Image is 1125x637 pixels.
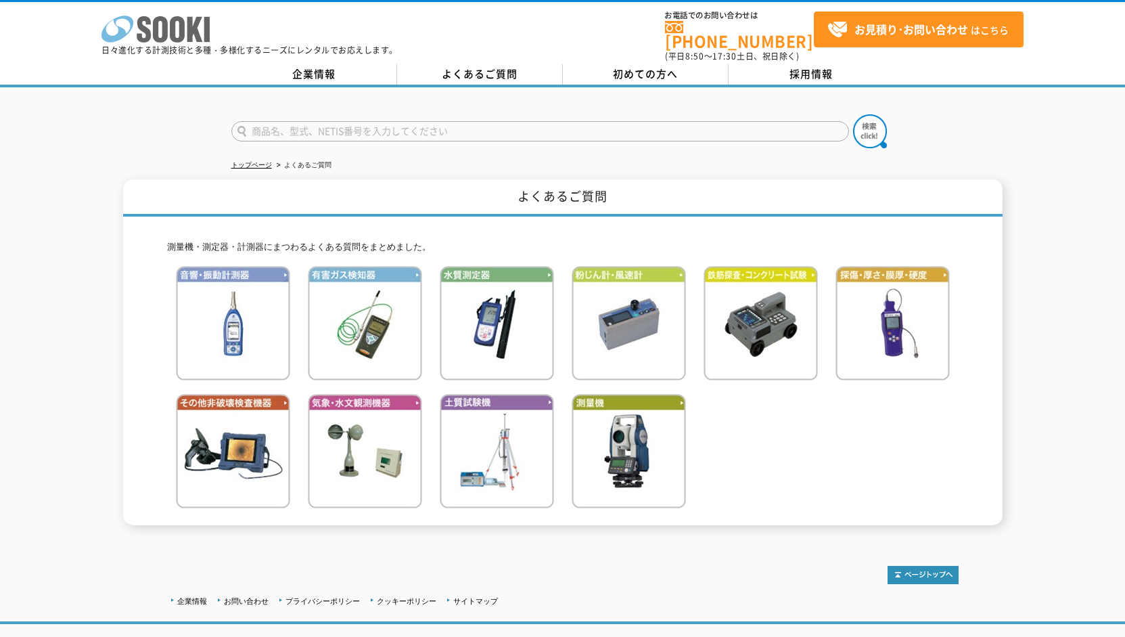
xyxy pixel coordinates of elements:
span: 初めての方へ [613,66,678,81]
img: 鉄筋検査・コンクリート試験 [704,266,818,380]
a: お問い合わせ [224,597,269,605]
img: 音響・振動計測器 [176,266,290,380]
a: トップページ [231,161,272,169]
a: 企業情報 [231,64,397,85]
li: よくあるご質問 [274,158,331,173]
span: 8:50 [685,50,704,62]
a: 企業情報 [177,597,207,605]
img: 土質試験機 [440,394,554,508]
a: お見積り･お問い合わせはこちら [814,12,1024,47]
img: その他非破壊検査機器 [176,394,290,508]
img: 水質測定器 [440,266,554,380]
strong: お見積り･お問い合わせ [854,21,968,37]
img: 有害ガス検知器 [308,266,422,380]
a: クッキーポリシー [377,597,436,605]
p: 測量機・測定器・計測器にまつわるよくある質問をまとめました。 [167,240,959,255]
span: はこちら [827,20,1009,40]
a: 採用情報 [729,64,894,85]
img: 探傷・厚さ・膜厚・硬度 [835,266,950,380]
a: 初めての方へ [563,64,729,85]
h1: よくあるご質問 [123,179,1003,217]
img: 気象・水文観測機器 [308,394,422,508]
img: トップページへ [888,566,959,584]
img: 粉じん計・風速計 [572,266,686,380]
span: (平日 ～ 土日、祝日除く) [665,50,799,62]
img: 測量機 [572,394,686,508]
img: btn_search.png [853,114,887,148]
p: 日々進化する計測技術と多種・多様化するニーズにレンタルでお応えします。 [101,46,398,54]
a: サイトマップ [453,597,498,605]
a: プライバシーポリシー [285,597,360,605]
a: よくあるご質問 [397,64,563,85]
span: 17:30 [712,50,737,62]
a: [PHONE_NUMBER] [665,21,814,49]
input: 商品名、型式、NETIS番号を入力してください [231,121,849,141]
span: お電話でのお問い合わせは [665,12,814,20]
